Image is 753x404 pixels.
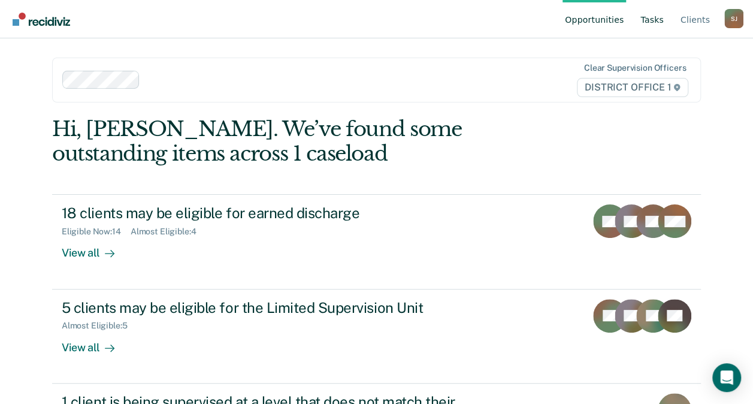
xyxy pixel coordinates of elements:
span: DISTRICT OFFICE 1 [577,78,688,97]
img: Recidiviz [13,13,70,26]
div: Eligible Now : 14 [62,227,131,237]
div: Almost Eligible : 5 [62,321,137,331]
div: Open Intercom Messenger [712,363,741,392]
button: Profile dropdown button [724,9,743,28]
div: Almost Eligible : 4 [131,227,206,237]
a: 18 clients may be eligible for earned dischargeEligible Now:14Almost Eligible:4View all [52,194,701,289]
div: Clear supervision officers [584,63,686,73]
div: S J [724,9,743,28]
div: View all [62,331,129,354]
div: Hi, [PERSON_NAME]. We’ve found some outstanding items across 1 caseload [52,117,571,166]
div: View all [62,237,129,260]
a: 5 clients may be eligible for the Limited Supervision UnitAlmost Eligible:5View all [52,290,701,384]
div: 5 clients may be eligible for the Limited Supervision Unit [62,299,482,316]
div: 18 clients may be eligible for earned discharge [62,204,482,222]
